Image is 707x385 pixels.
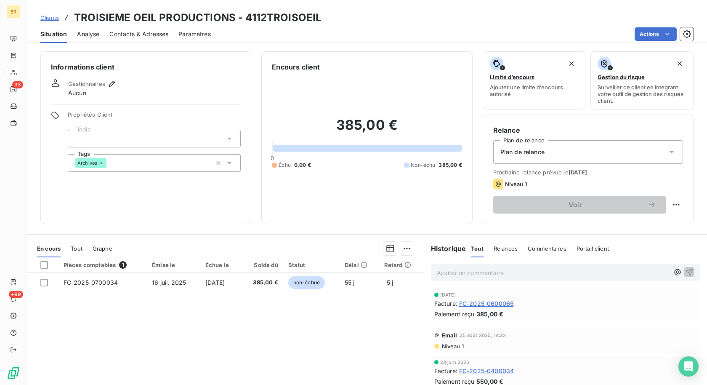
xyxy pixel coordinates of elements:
span: 0,00 € [294,161,311,169]
span: Tout [471,245,484,252]
span: 385,00 € [439,161,462,169]
span: Échu [279,161,291,169]
span: Surveiller ce client en intégrant votre outil de gestion des risques client. [598,84,686,104]
div: BR [7,5,20,19]
div: Solde dû [246,262,278,268]
button: Gestion du risqueSurveiller ce client en intégrant votre outil de gestion des risques client. [590,51,694,110]
span: FC-2025-0600065 [459,299,513,308]
button: Limite d’encoursAjouter une limite d’encours autorisé [483,51,586,110]
span: Niveau 1 [505,181,527,187]
span: non-échue [288,276,325,289]
span: 55 j [345,279,355,286]
input: Ajouter une valeur [75,135,82,142]
span: En cours [37,245,61,252]
span: 16 juil. 2025 [152,279,186,286]
span: Archives [77,160,97,166]
div: Open Intercom Messenger [678,356,699,377]
span: [DATE] [440,292,456,297]
span: Portail client [577,245,609,252]
span: -5 j [384,279,393,286]
span: 25 août 2025, 14:22 [460,333,506,338]
span: Clients [40,14,59,21]
div: Échue le [205,262,236,268]
div: Émise le [152,262,195,268]
span: 1 [119,261,127,269]
h2: 385,00 € [272,117,462,142]
span: Paiement reçu [434,310,475,318]
span: Propriétés Client [68,111,241,123]
span: Ajouter une limite d’encours autorisé [490,84,579,97]
img: Logo LeanPay [7,366,20,380]
span: Situation [40,30,67,38]
h6: Relance [493,125,683,135]
span: 33 [12,81,23,88]
span: 385,00 € [246,278,278,287]
span: Email [442,332,457,339]
span: FC-2025-0700034 [64,279,118,286]
span: +99 [9,291,23,298]
span: Tout [71,245,82,252]
span: 23 juin 2025 [440,360,470,365]
h6: Encours client [272,62,320,72]
span: 385,00 € [476,310,503,318]
span: Facture : [434,366,457,375]
span: Aucun [68,89,86,97]
span: Graphe [93,245,112,252]
h6: Historique [424,243,466,254]
span: [DATE] [569,169,587,176]
input: Ajouter une valeur [106,159,113,167]
div: Statut [288,262,335,268]
span: Facture : [434,299,457,308]
div: Délai [345,262,374,268]
a: Clients [40,13,59,22]
span: Voir [503,201,648,208]
span: Non-échu [411,161,435,169]
span: Paramètres [178,30,211,38]
span: FC-2025-0400034 [459,366,514,375]
h3: TROISIEME OEIL PRODUCTIONS - 4112TROISOEIL [74,10,322,25]
h6: Informations client [51,62,241,72]
div: Pièces comptables [64,261,142,269]
span: Plan de relance [500,148,545,156]
button: Actions [635,27,677,41]
div: Retard [384,262,419,268]
span: Limite d’encours [490,74,534,80]
span: Commentaires [528,245,566,252]
span: Analyse [77,30,99,38]
span: 0 [271,155,274,161]
span: Gestionnaires [68,80,105,87]
button: Voir [493,196,666,214]
span: Niveau 1 [441,343,464,350]
span: Relances [494,245,518,252]
span: Gestion du risque [598,74,645,80]
span: [DATE] [205,279,225,286]
span: Contacts & Adresses [109,30,168,38]
span: Prochaine relance prévue le [493,169,683,176]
